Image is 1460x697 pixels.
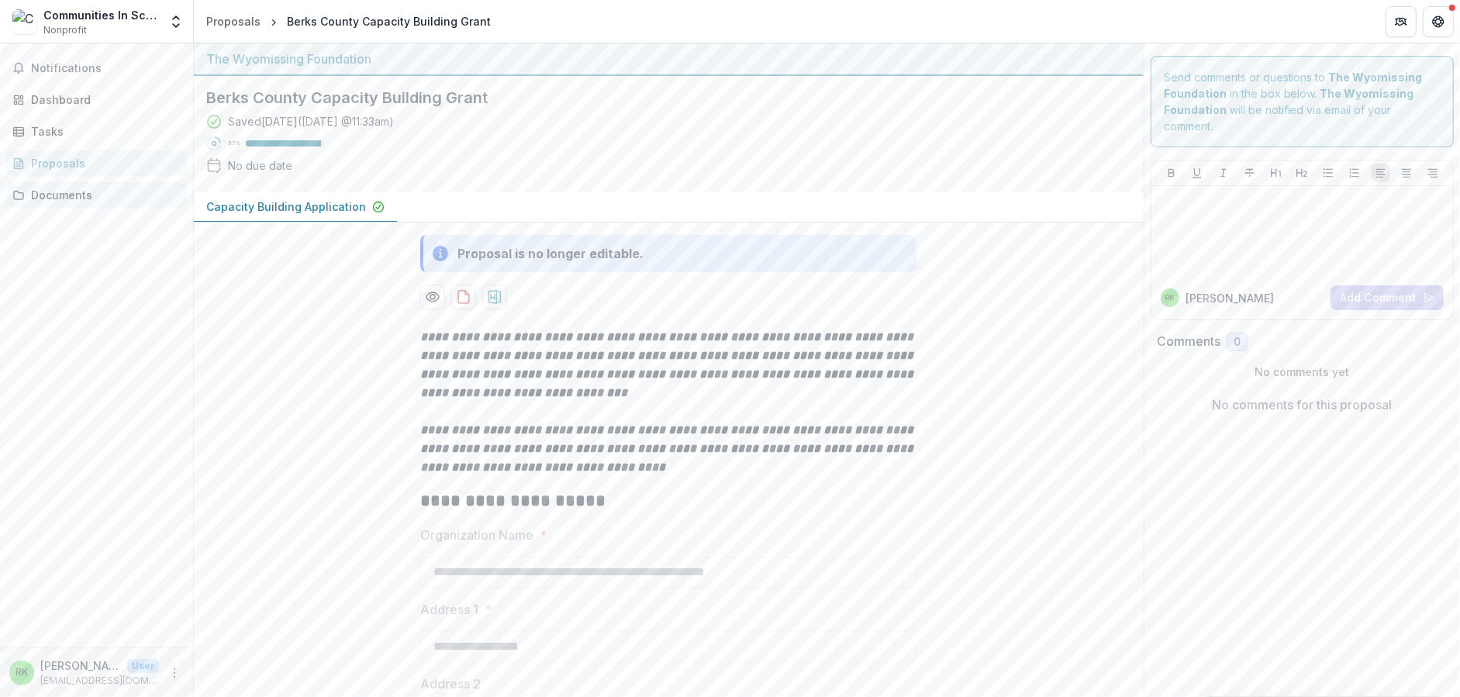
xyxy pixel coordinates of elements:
[228,113,394,129] div: Saved [DATE] ( [DATE] @ 11:33am )
[1267,164,1286,182] button: Heading 1
[482,285,507,309] button: download-proposal
[1188,164,1206,182] button: Underline
[31,187,174,203] div: Documents
[200,10,267,33] a: Proposals
[457,244,644,263] div: Proposal is no longer editable.
[43,7,159,23] div: Communities In Schools of [GEOGRAPHIC_DATA][US_STATE], Inc. (CIS)
[31,123,174,140] div: Tasks
[165,664,184,682] button: More
[40,674,159,688] p: [EMAIL_ADDRESS][DOMAIN_NAME]
[287,13,491,29] div: Berks County Capacity Building Grant
[16,668,28,678] div: Robin Kulesa
[1234,336,1241,349] span: 0
[1423,6,1454,37] button: Get Help
[1424,164,1442,182] button: Align Right
[6,119,187,144] a: Tasks
[1372,164,1390,182] button: Align Left
[206,88,1106,107] h2: Berks County Capacity Building Grant
[420,526,533,544] p: Organization Name
[206,198,366,215] p: Capacity Building Application
[1214,164,1233,182] button: Italicize
[1212,395,1392,414] p: No comments for this proposal
[1319,164,1337,182] button: Bullet List
[6,150,187,176] a: Proposals
[31,91,174,108] div: Dashboard
[165,6,187,37] button: Open entity switcher
[1345,164,1364,182] button: Ordered List
[1157,364,1448,380] p: No comments yet
[1386,6,1417,37] button: Partners
[1186,290,1274,306] p: [PERSON_NAME]
[31,62,181,75] span: Notifications
[127,659,159,673] p: User
[6,56,187,81] button: Notifications
[451,285,476,309] button: download-proposal
[12,9,37,34] img: Communities In Schools of Eastern Pennsylvania, Inc. (CIS)
[206,50,1131,68] div: The Wyomissing Foundation
[420,600,478,619] p: Address 1
[1293,164,1311,182] button: Heading 2
[6,182,187,208] a: Documents
[420,285,445,309] button: Preview 962dc2ff-c693-4a4e-abdb-588eedb26496-0.pdf
[228,138,240,149] p: 97 %
[1165,294,1175,302] div: Robin Kulesa
[1241,164,1259,182] button: Strike
[31,155,174,171] div: Proposals
[1157,334,1220,349] h2: Comments
[6,87,187,112] a: Dashboard
[200,10,497,33] nav: breadcrumb
[1162,164,1181,182] button: Bold
[43,23,87,37] span: Nonprofit
[228,157,292,174] div: No due date
[1397,164,1416,182] button: Align Center
[40,657,121,674] p: [PERSON_NAME]
[420,675,481,693] p: Address 2
[206,13,261,29] div: Proposals
[1151,56,1454,147] div: Send comments or questions to in the box below. will be notified via email of your comment.
[1331,285,1444,310] button: Add Comment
